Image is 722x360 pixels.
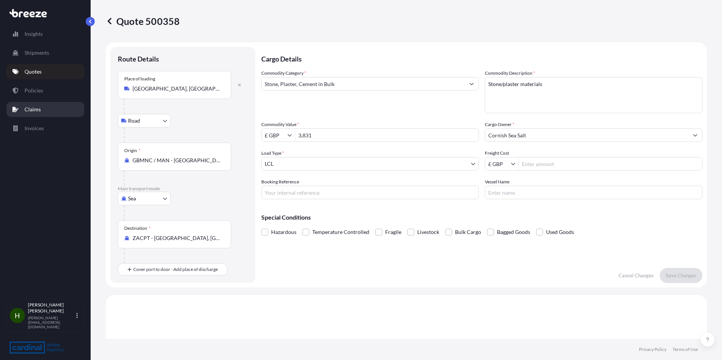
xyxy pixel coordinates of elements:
[124,148,140,154] div: Origin
[295,128,478,142] input: Type amount
[15,312,20,319] span: H
[124,76,155,82] div: Place of loading
[25,106,41,113] p: Claims
[133,85,222,92] input: Place of loading
[6,45,84,60] a: Shipments
[118,186,248,192] p: Main transport mode
[133,157,222,164] input: Origin
[546,226,574,238] span: Used Goods
[287,131,295,139] button: Show suggestions
[485,149,509,157] label: Freight Cost
[261,47,702,69] p: Cargo Details
[465,77,478,91] button: Show suggestions
[688,128,702,142] button: Show suggestions
[262,77,465,91] input: Select a commodity type
[519,157,702,171] input: Enter amount
[485,128,688,142] input: Full name
[660,268,702,283] button: Save Changes
[28,315,75,329] p: [PERSON_NAME][EMAIL_ADDRESS][DOMAIN_NAME]
[312,226,369,238] span: Temperature Controlled
[6,102,84,117] a: Claims
[118,54,159,63] p: Route Details
[485,121,514,128] label: Cargo Owner
[25,30,43,38] p: Insights
[485,69,535,77] label: Commodity Description
[262,128,287,142] input: Commodity Value
[118,192,171,205] button: Select transport
[261,178,299,186] label: Booking Reference
[133,234,222,242] input: Destination
[497,226,530,238] span: Bagged Goods
[485,186,702,199] input: Enter name
[6,64,84,79] a: Quotes
[639,346,666,352] a: Privacy Policy
[6,121,84,136] a: Invoices
[261,214,702,220] p: Special Conditions
[261,186,479,199] input: Your internal reference
[612,268,660,283] button: Cancel Changes
[124,225,151,231] div: Destination
[118,114,171,128] button: Select transport
[265,160,273,168] span: LCL
[261,149,284,157] span: Load Type
[6,83,84,98] a: Policies
[666,272,696,279] p: Save Changes
[673,346,698,352] a: Terms of Use
[25,68,42,75] p: Quotes
[118,263,227,275] button: Cover port to door - Add place of discharge
[485,178,509,186] label: Vessel Name
[106,15,180,27] p: Quote 500358
[619,272,654,279] p: Cancel Changes
[128,117,140,125] span: Road
[485,157,511,171] input: Freight Cost
[133,266,218,273] span: Cover port to door - Add place of discharge
[25,49,49,57] p: Shipments
[261,69,306,77] label: Commodity Category
[9,342,64,354] img: organization-logo
[25,125,44,132] p: Invoices
[417,226,439,238] span: Livestock
[261,121,299,128] label: Commodity Value
[6,26,84,42] a: Insights
[511,160,518,168] button: Show suggestions
[385,226,401,238] span: Fragile
[485,77,702,113] textarea: Stone/plaster materials
[261,157,479,171] button: LCL
[271,226,296,238] span: Hazardous
[455,226,481,238] span: Bulk Cargo
[128,195,136,202] span: Sea
[25,87,43,94] p: Policies
[28,302,75,314] p: [PERSON_NAME] [PERSON_NAME]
